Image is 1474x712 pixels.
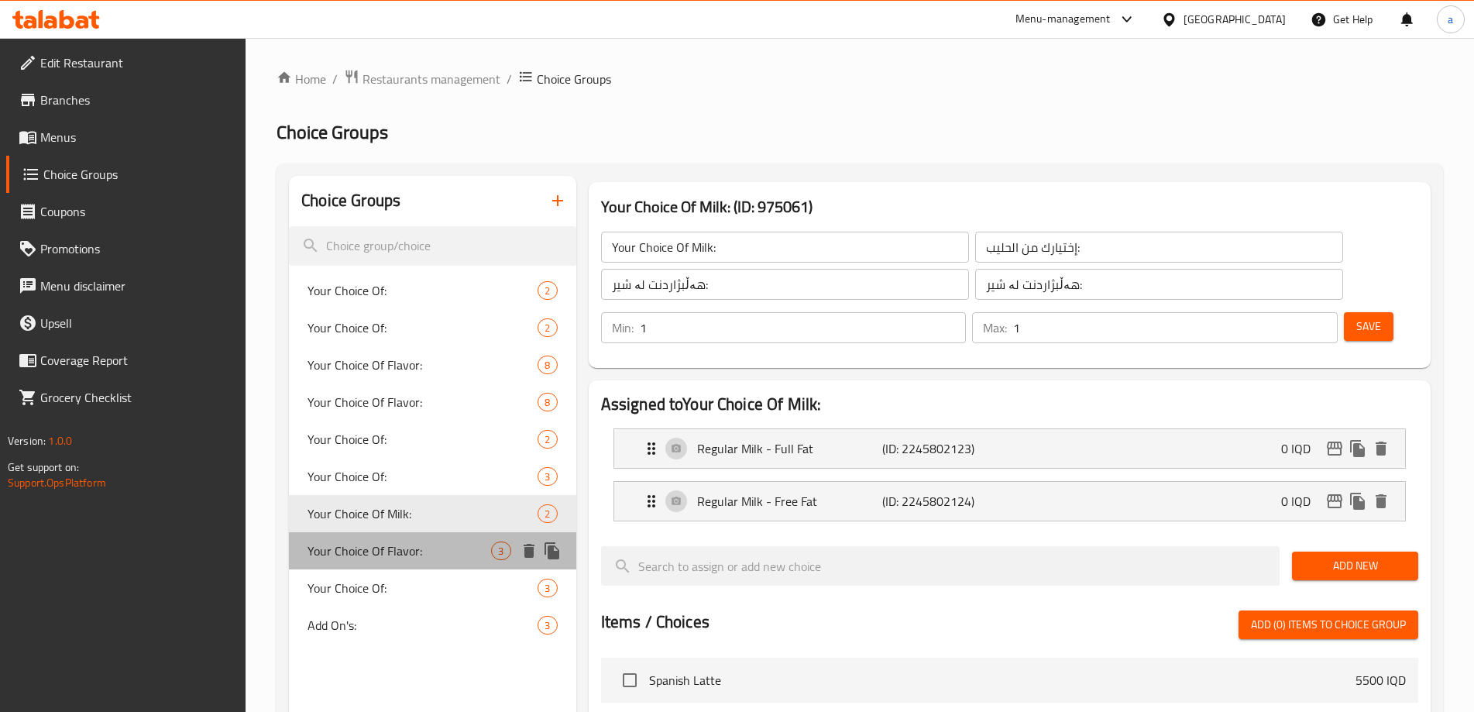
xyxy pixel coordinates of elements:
span: Add New [1304,556,1406,576]
div: Your Choice Of:2 [289,272,576,309]
div: Your Choice Of Milk:2 [289,495,576,532]
p: 0 IQD [1281,492,1323,511]
span: 2 [538,507,556,521]
a: Support.OpsPlatform [8,473,106,493]
span: Your Choice Of: [308,318,538,337]
div: Choices [538,504,557,523]
span: Grocery Checklist [40,388,234,407]
span: 8 [538,395,556,410]
div: Your Choice Of:2 [289,421,576,458]
div: Choices [538,393,557,411]
button: delete [1369,437,1393,460]
div: Your Choice Of:3 [289,569,576,607]
a: Branches [6,81,246,119]
button: Save [1344,312,1393,341]
span: Choice Groups [537,70,611,88]
a: Promotions [6,230,246,267]
span: Select choice [613,664,646,697]
h2: Choice Groups [301,189,400,212]
p: 5500 IQD [1355,671,1406,690]
a: Menu disclaimer [6,267,246,304]
p: Max: [983,318,1007,337]
span: Your Choice Of: [308,467,538,486]
a: Menus [6,119,246,156]
nav: breadcrumb [277,69,1443,89]
div: Choices [491,542,510,560]
li: Expand [601,475,1418,528]
a: Restaurants management [344,69,500,89]
span: 3 [538,618,556,633]
p: Regular Milk - Free Fat [697,492,882,511]
span: Coverage Report [40,351,234,370]
span: Your Choice Of Milk: [308,504,538,523]
span: Your Choice Of Flavor: [308,356,538,374]
input: search [289,226,576,266]
a: Upsell [6,304,246,342]
span: Coupons [40,202,234,221]
span: Edit Restaurant [40,53,234,72]
div: Menu-management [1015,10,1111,29]
span: Your Choice Of Flavor: [308,393,538,411]
button: Add New [1292,552,1418,580]
div: Choices [538,318,557,337]
input: search [601,546,1280,586]
div: [GEOGRAPHIC_DATA] [1184,11,1286,28]
span: Add (0) items to choice group [1251,615,1406,635]
button: edit [1323,490,1346,513]
span: Your Choice Of Flavor: [308,542,491,560]
span: Get support on: [8,457,79,477]
div: Your Choice Of Flavor:8 [289,384,576,421]
button: duplicate [541,539,564,562]
div: Expand [614,482,1405,521]
button: delete [517,539,541,562]
span: 8 [538,358,556,373]
div: Expand [614,429,1405,468]
span: Save [1356,317,1381,336]
a: Choice Groups [6,156,246,193]
h2: Assigned to Your Choice Of Milk: [601,393,1418,416]
span: Your Choice Of: [308,579,538,597]
span: 2 [538,321,556,335]
span: a [1448,11,1453,28]
span: 3 [492,544,510,559]
button: Add (0) items to choice group [1239,611,1418,639]
li: Expand [601,422,1418,475]
div: Choices [538,467,557,486]
button: edit [1323,437,1346,460]
span: 3 [538,581,556,596]
p: (ID: 2245802123) [882,439,1005,458]
p: 0 IQD [1281,439,1323,458]
span: Restaurants management [362,70,500,88]
a: Home [277,70,326,88]
div: Your Choice Of Flavor:8 [289,346,576,384]
div: Choices [538,281,557,300]
span: Add On's: [308,616,538,635]
div: Add On's:3 [289,607,576,644]
span: Your Choice Of: [308,430,538,449]
a: Edit Restaurant [6,44,246,81]
span: 2 [538,432,556,447]
span: Choice Groups [43,165,234,184]
button: duplicate [1346,437,1369,460]
button: duplicate [1346,490,1369,513]
span: Promotions [40,239,234,258]
a: Coupons [6,193,246,230]
li: / [507,70,512,88]
a: Coverage Report [6,342,246,379]
div: Choices [538,356,557,374]
p: (ID: 2245802124) [882,492,1005,511]
a: Grocery Checklist [6,379,246,416]
h3: Your Choice Of Milk: (ID: 975061) [601,194,1418,219]
span: Menu disclaimer [40,277,234,295]
span: Your Choice Of: [308,281,538,300]
p: Min: [612,318,634,337]
span: Upsell [40,314,234,332]
span: Menus [40,128,234,146]
div: Your Choice Of Flavor:3deleteduplicate [289,532,576,569]
button: delete [1369,490,1393,513]
p: Regular Milk - Full Fat [697,439,882,458]
span: Choice Groups [277,115,388,150]
li: / [332,70,338,88]
span: 1.0.0 [48,431,72,451]
span: Spanish Latte [649,671,1355,690]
